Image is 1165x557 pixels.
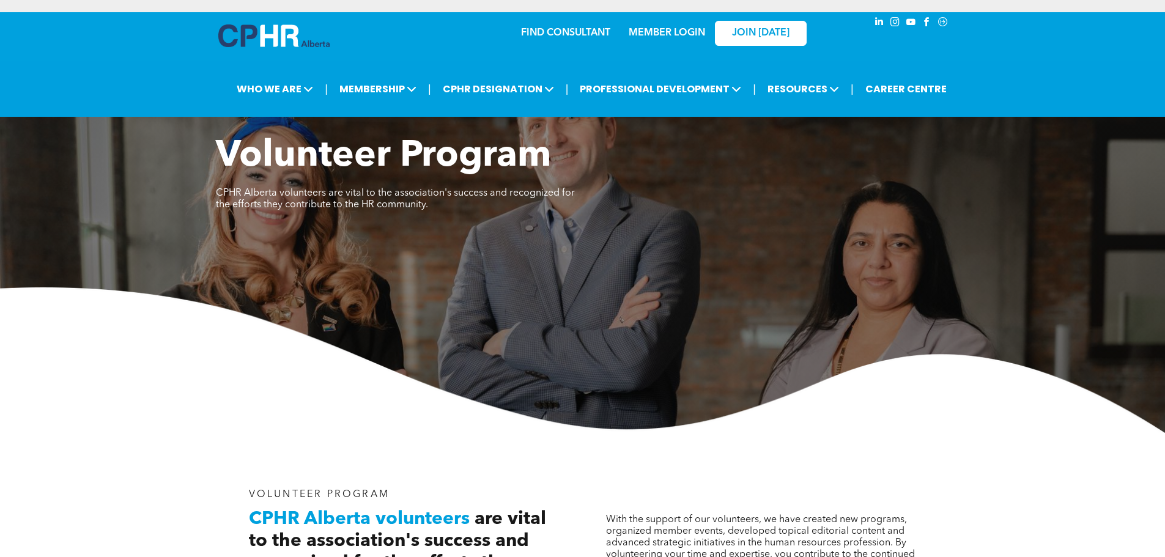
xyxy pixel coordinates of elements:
[249,490,390,500] span: VOLUNTEER PROGRAM
[715,21,807,46] a: JOIN [DATE]
[218,24,330,47] img: A blue and white logo for cp alberta
[764,78,843,100] span: RESOURCES
[325,76,328,101] li: |
[851,76,854,101] li: |
[936,15,950,32] a: Social network
[249,510,470,528] span: CPHR Alberta volunteers
[873,15,886,32] a: linkedin
[889,15,902,32] a: instagram
[521,28,610,38] a: FIND CONSULTANT
[566,76,569,101] li: |
[216,188,575,210] span: CPHR Alberta volunteers are vital to the association's success and recognized for the efforts the...
[428,76,431,101] li: |
[216,138,551,175] span: Volunteer Program
[920,15,934,32] a: facebook
[732,28,790,39] span: JOIN [DATE]
[629,28,705,38] a: MEMBER LOGIN
[862,78,950,100] a: CAREER CENTRE
[336,78,420,100] span: MEMBERSHIP
[904,15,918,32] a: youtube
[233,78,317,100] span: WHO WE ARE
[439,78,558,100] span: CPHR DESIGNATION
[753,76,756,101] li: |
[576,78,745,100] span: PROFESSIONAL DEVELOPMENT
